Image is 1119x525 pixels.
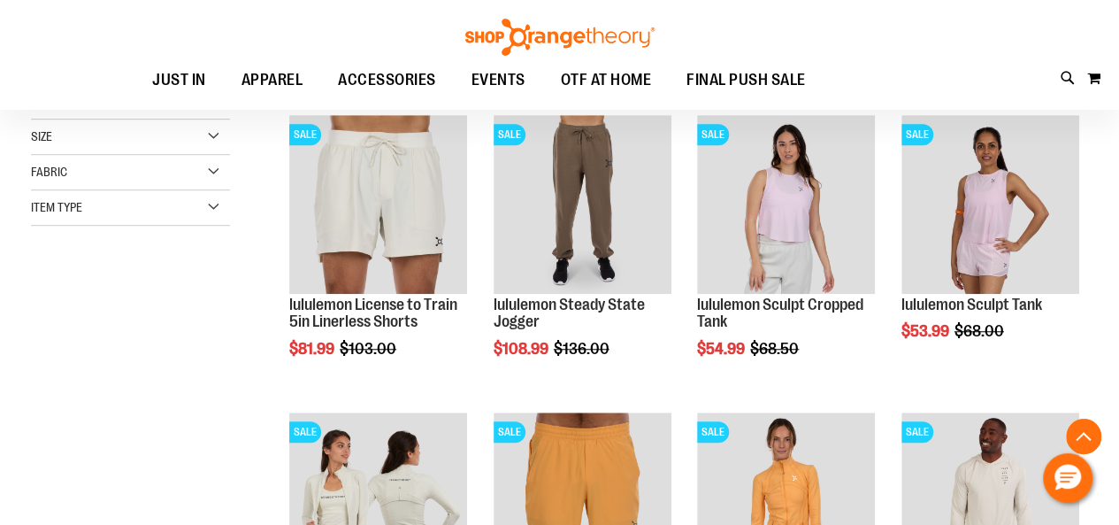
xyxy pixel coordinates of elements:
img: lululemon Sculpt Cropped Tank [697,115,875,293]
span: $54.99 [697,340,747,358]
span: FINAL PUSH SALE [686,60,806,100]
span: $103.00 [340,340,399,358]
span: $68.00 [954,322,1007,340]
a: lululemon Steady State Jogger [494,296,645,331]
span: SALE [697,124,729,145]
span: $81.99 [289,340,337,358]
span: SALE [901,421,933,443]
img: lululemon Steady State Jogger [494,115,671,293]
div: product [893,106,1088,385]
img: Shop Orangetheory [463,19,657,56]
span: EVENTS [471,60,525,100]
a: Main Image of 1538347SALE [901,115,1079,296]
img: Main Image of 1538347 [901,115,1079,293]
span: ACCESSORIES [338,60,436,100]
span: $68.50 [750,340,801,358]
span: $53.99 [901,322,952,340]
span: JUST IN [152,60,206,100]
span: SALE [289,421,321,443]
a: lululemon Sculpt Cropped TankSALE [697,115,875,296]
a: lululemon Steady State JoggerSALE [494,115,671,296]
a: lululemon Sculpt Tank [901,296,1042,313]
button: Hello, have a question? Let’s chat. [1043,453,1092,503]
span: SALE [494,421,525,443]
a: ACCESSORIES [320,60,454,101]
a: JUST IN [134,60,224,101]
span: $108.99 [494,340,551,358]
span: Item Type [31,200,82,214]
img: lululemon License to Train 5in Linerless Shorts [289,115,467,293]
a: lululemon License to Train 5in Linerless Shorts [289,296,457,331]
span: APPAREL [241,60,303,100]
div: product [280,106,476,403]
span: $136.00 [554,340,612,358]
a: APPAREL [224,60,321,101]
a: OTF AT HOME [543,60,670,101]
a: lululemon Sculpt Cropped Tank [697,296,863,331]
a: FINAL PUSH SALE [669,60,824,100]
span: SALE [901,124,933,145]
div: product [688,106,884,403]
a: EVENTS [454,60,543,101]
span: SALE [289,124,321,145]
button: Back To Top [1066,419,1101,454]
span: Fabric [31,165,67,179]
span: SALE [494,124,525,145]
span: OTF AT HOME [561,60,652,100]
span: Size [31,129,52,143]
div: product [485,106,680,403]
span: SALE [697,421,729,443]
a: lululemon License to Train 5in Linerless ShortsSALE [289,115,467,296]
